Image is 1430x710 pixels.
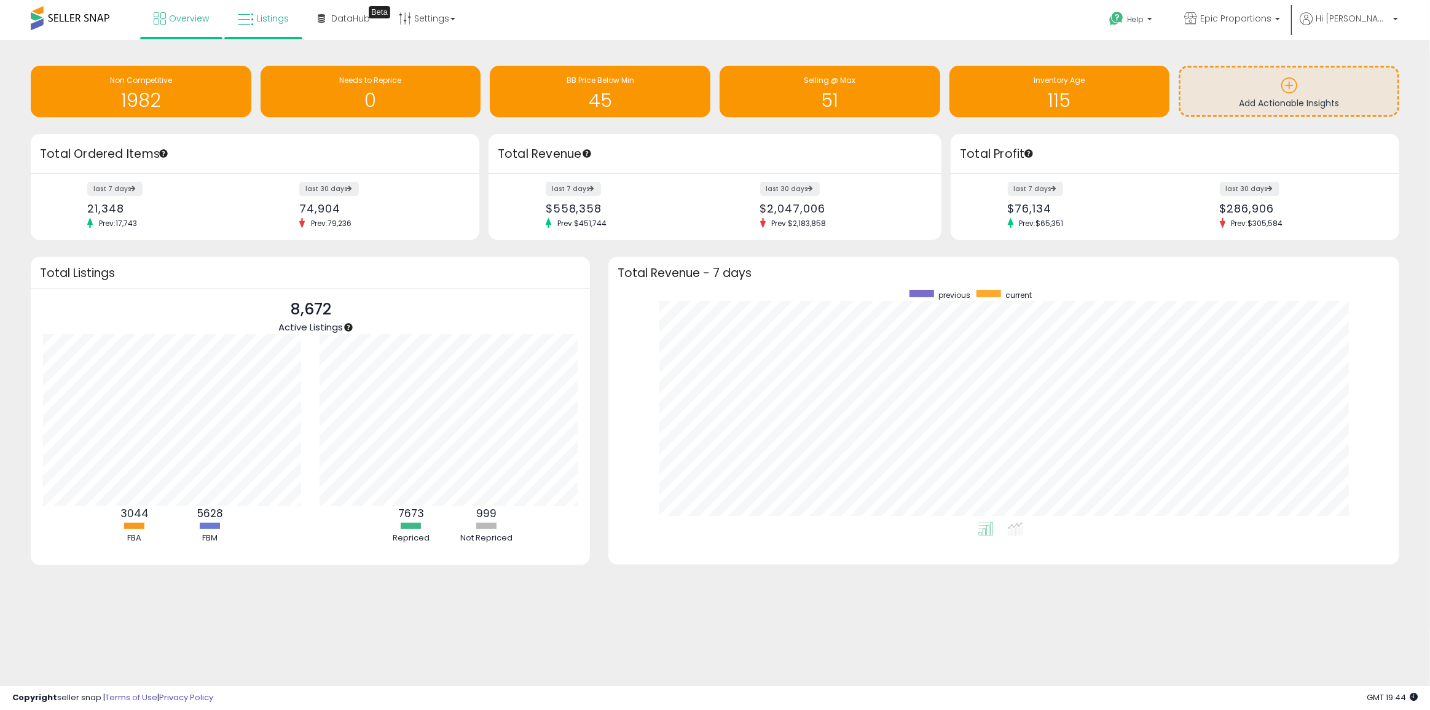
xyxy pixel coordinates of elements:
span: Listings [257,12,289,25]
span: Prev: $305,584 [1225,218,1289,228]
span: Hi [PERSON_NAME] [1316,12,1389,25]
h3: Total Profit [960,146,1390,163]
label: last 30 days [299,182,359,196]
a: Hi [PERSON_NAME] [1300,12,1398,40]
span: BB Price Below Min [567,75,634,85]
label: last 7 days [1008,182,1063,196]
h1: 0 [267,90,475,111]
div: 21,348 [87,202,245,215]
span: Overview [169,12,209,25]
span: Prev: 79,236 [305,218,358,228]
label: last 30 days [1220,182,1279,196]
a: BB Price Below Min 45 [490,66,710,117]
b: 3044 [120,506,149,521]
div: Tooltip anchor [158,148,169,159]
span: current [1005,290,1032,300]
h3: Total Revenue [498,146,932,163]
div: 74,904 [299,202,457,215]
b: 999 [476,506,497,521]
label: last 7 days [546,182,601,196]
label: last 7 days [87,182,143,196]
div: $558,358 [546,202,706,215]
h3: Total Listings [40,268,581,278]
span: Prev: $2,183,858 [766,218,833,228]
div: Repriced [374,532,448,544]
div: FBM [173,532,247,544]
a: Help [1099,2,1165,40]
h1: 45 [496,90,704,111]
div: FBA [98,532,171,544]
b: 5628 [197,506,223,521]
a: Needs to Reprice 0 [261,66,481,117]
h1: 51 [726,90,934,111]
div: Tooltip anchor [581,148,592,159]
div: Tooltip anchor [1023,148,1034,159]
a: Non Competitive 1982 [31,66,251,117]
div: Tooltip anchor [343,322,354,333]
div: Tooltip anchor [369,6,390,18]
h1: 115 [956,90,1164,111]
div: $2,047,006 [760,202,921,215]
span: Help [1127,14,1144,25]
span: DataHub [331,12,370,25]
span: Epic Proportions [1200,12,1271,25]
a: Selling @ Max 51 [720,66,940,117]
span: Inventory Age [1034,75,1085,85]
span: previous [938,290,970,300]
b: 7673 [398,506,424,521]
a: Inventory Age 115 [949,66,1170,117]
h1: 1982 [37,90,245,111]
h3: Total Ordered Items [40,146,470,163]
span: Needs to Reprice [339,75,401,85]
span: Prev: $65,351 [1013,218,1070,228]
div: Not Repriced [450,532,524,544]
h3: Total Revenue - 7 days [618,268,1390,278]
div: $76,134 [1008,202,1166,215]
span: Add Actionable Insights [1239,97,1339,109]
span: Prev: $451,744 [551,218,613,228]
label: last 30 days [760,182,820,196]
p: 8,672 [278,298,343,321]
span: Prev: 17,743 [93,218,143,228]
span: Non Competitive [110,75,172,85]
span: Active Listings [278,321,343,334]
div: $286,906 [1220,202,1378,215]
a: Add Actionable Insights [1181,68,1397,115]
i: Get Help [1109,11,1124,26]
span: Selling @ Max [804,75,855,85]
